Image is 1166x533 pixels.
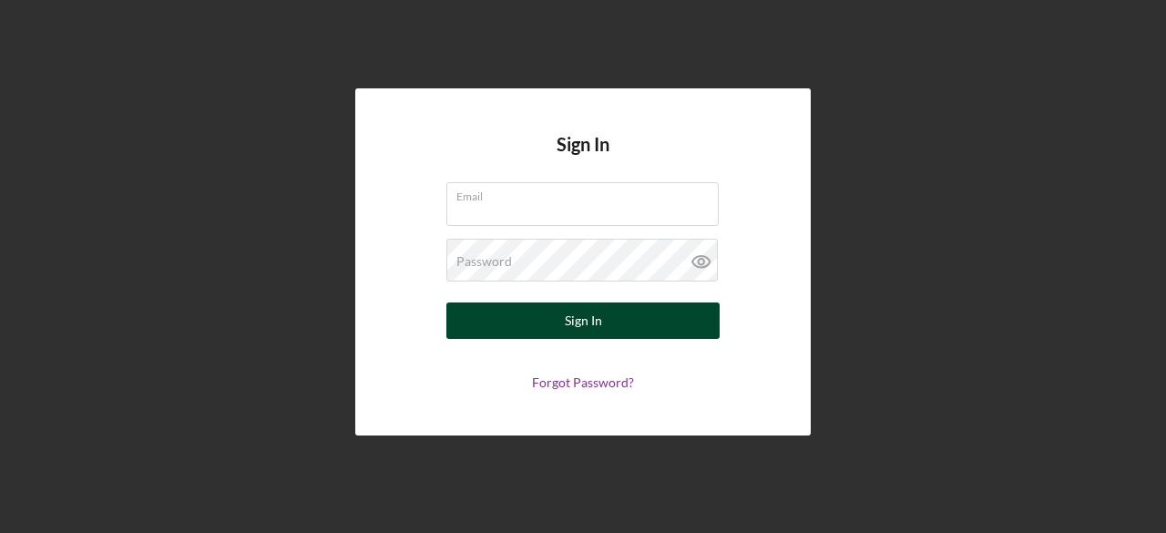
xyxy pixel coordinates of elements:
[565,302,602,339] div: Sign In
[446,302,720,339] button: Sign In
[532,374,634,390] a: Forgot Password?
[456,183,719,203] label: Email
[557,134,609,182] h4: Sign In
[456,254,512,269] label: Password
